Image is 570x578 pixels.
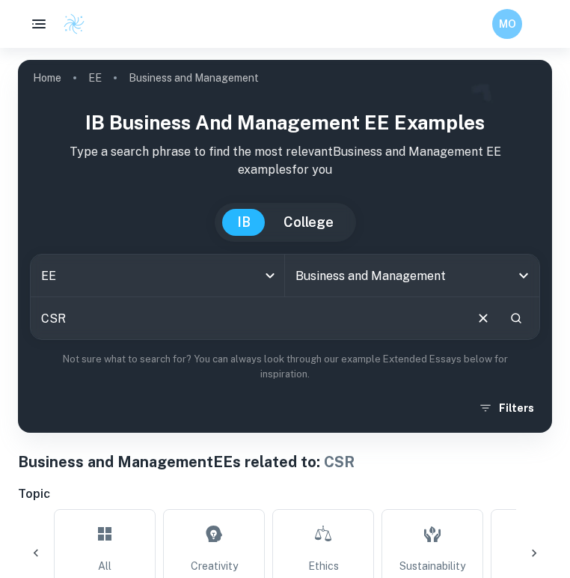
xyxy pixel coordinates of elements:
[18,60,552,433] img: profile cover
[31,297,463,339] input: E.g. tech company expansion, marketing strategies, motivation theories...
[30,352,540,383] p: Not sure what to search for? You can always look through our example Extended Essays below for in...
[30,108,540,137] h1: IB Business and Management EE examples
[324,453,355,471] span: CSR
[33,67,61,88] a: Home
[503,305,529,331] button: Search
[98,558,111,574] span: All
[18,485,552,503] h6: Topic
[18,451,552,473] h1: Business and Management EEs related to:
[30,143,540,179] p: Type a search phrase to find the most relevant Business and Management EE examples for you
[513,265,534,286] button: Open
[63,13,85,35] img: Clastify logo
[222,209,266,236] button: IB
[308,558,339,574] span: Ethics
[475,395,540,422] button: Filters
[269,209,349,236] button: College
[399,558,465,574] span: Sustainability
[469,304,497,332] button: Clear
[129,70,259,86] p: Business and Management
[492,9,522,39] button: MO
[191,558,238,574] span: Creativity
[31,255,284,296] div: EE
[499,16,516,32] h6: MO
[88,67,102,88] a: EE
[54,13,85,35] a: Clastify logo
